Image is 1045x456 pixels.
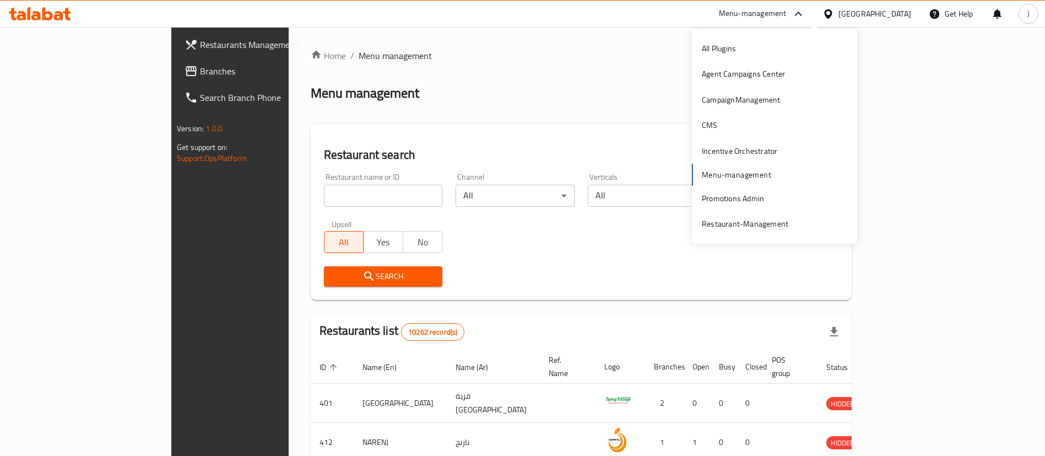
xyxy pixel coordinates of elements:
[719,7,787,20] div: Menu-management
[737,350,763,384] th: Closed
[710,350,737,384] th: Busy
[1027,8,1030,20] span: J
[456,361,502,374] span: Name (Ar)
[401,323,464,341] div: Total records count
[176,58,346,84] a: Branches
[311,84,419,102] h2: Menu management
[177,121,204,136] span: Version:
[595,350,645,384] th: Logo
[821,319,847,345] div: Export file
[447,384,540,423] td: قرية [GEOGRAPHIC_DATA]
[737,384,763,423] td: 0
[710,384,737,423] td: 0
[702,94,781,106] div: CampaignManagement
[604,426,632,454] img: NARENJ
[200,38,337,51] span: Restaurants Management
[324,185,443,207] input: Search for restaurant name or ID..
[588,185,707,207] div: All
[826,398,859,410] span: HIDDEN
[176,31,346,58] a: Restaurants Management
[200,65,337,78] span: Branches
[684,384,710,423] td: 0
[368,234,399,250] span: Yes
[702,218,788,230] div: Restaurant-Management
[838,8,911,20] div: [GEOGRAPHIC_DATA]
[604,387,632,415] img: Spicy Village
[354,384,447,423] td: [GEOGRAPHIC_DATA]
[324,147,838,163] h2: Restaurant search
[702,119,718,131] div: CMS
[332,220,352,228] label: Upsell
[359,49,432,62] span: Menu management
[177,140,228,154] span: Get support on:
[311,49,852,62] nav: breadcrumb
[403,231,443,253] button: No
[645,384,684,423] td: 2
[826,361,862,374] span: Status
[772,353,804,380] span: POS group
[363,231,403,253] button: Yes
[702,145,777,157] div: Incentive Orchestrator
[320,361,340,374] span: ID
[702,68,785,80] div: Agent Campaigns Center
[205,121,223,136] span: 1.0.0
[329,234,360,250] span: All
[702,192,764,205] div: Promotions Admin
[402,327,464,337] span: 10262 record(s)
[362,361,411,374] span: Name (En)
[176,84,346,111] a: Search Branch Phone
[320,323,465,341] h2: Restaurants list
[350,49,354,62] li: /
[826,437,859,449] span: HIDDEN
[645,350,684,384] th: Branches
[549,353,582,380] span: Ref. Name
[200,91,337,104] span: Search Branch Phone
[333,270,434,283] span: Search
[324,266,443,287] button: Search
[324,231,364,253] button: All
[456,185,575,207] div: All
[177,151,247,165] a: Support.OpsPlatform
[684,350,710,384] th: Open
[702,42,736,55] div: All Plugins
[408,234,438,250] span: No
